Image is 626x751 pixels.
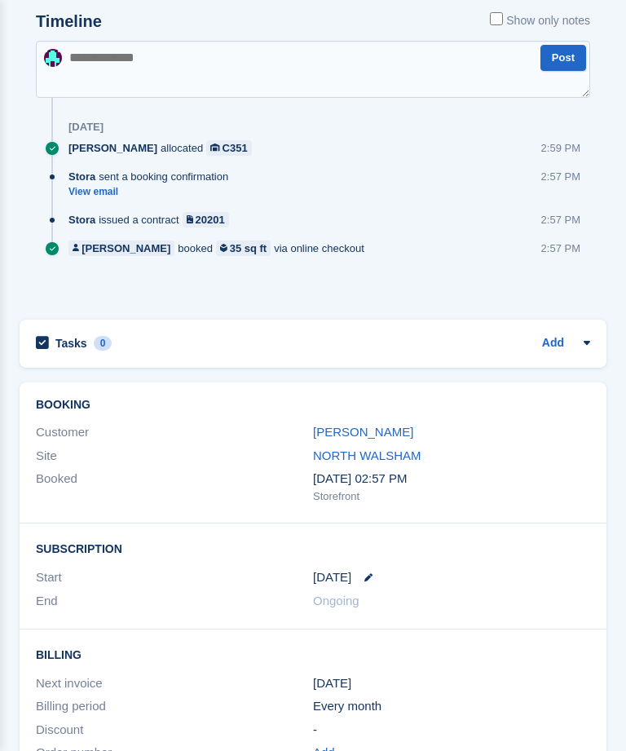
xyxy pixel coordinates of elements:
[36,447,313,466] div: Site
[216,241,271,256] a: 35 sq ft
[490,12,590,29] label: Show only notes
[541,140,580,156] div: 2:59 PM
[313,425,413,439] a: [PERSON_NAME]
[223,140,248,156] div: C351
[55,336,87,351] h2: Tasks
[36,721,313,740] div: Discount
[541,241,580,256] div: 2:57 PM
[68,140,260,156] div: allocated
[313,448,421,462] a: NORTH WALSHAM
[36,399,590,412] h2: Booking
[541,212,580,228] div: 2:57 PM
[313,568,351,587] time: 2025-08-12 00:00:00 UTC
[541,169,580,184] div: 2:57 PM
[94,336,112,351] div: 0
[36,697,313,716] div: Billing period
[68,140,157,156] span: [PERSON_NAME]
[313,721,590,740] div: -
[313,697,590,716] div: Every month
[36,12,102,31] h2: Timeline
[490,12,503,25] input: Show only notes
[44,49,62,67] img: Simon Gardner
[68,241,174,256] a: [PERSON_NAME]
[36,592,313,611] div: End
[68,212,237,228] div: issued a contract
[230,241,267,256] div: 35 sq ft
[313,488,590,505] div: Storefront
[36,540,590,556] h2: Subscription
[36,470,313,504] div: Booked
[68,169,95,184] span: Stora
[206,140,252,156] a: C351
[36,674,313,693] div: Next invoice
[542,334,564,353] a: Add
[313,674,590,693] div: [DATE]
[196,212,225,228] div: 20201
[36,423,313,442] div: Customer
[313,594,359,607] span: Ongoing
[36,568,313,587] div: Start
[68,241,373,256] div: booked via online checkout
[36,646,590,662] h2: Billing
[313,470,590,488] div: [DATE] 02:57 PM
[68,185,236,199] a: View email
[68,121,104,134] div: [DATE]
[540,45,586,72] button: Post
[82,241,170,256] div: [PERSON_NAME]
[183,212,229,228] a: 20201
[68,169,236,184] div: sent a booking confirmation
[68,212,95,228] span: Stora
